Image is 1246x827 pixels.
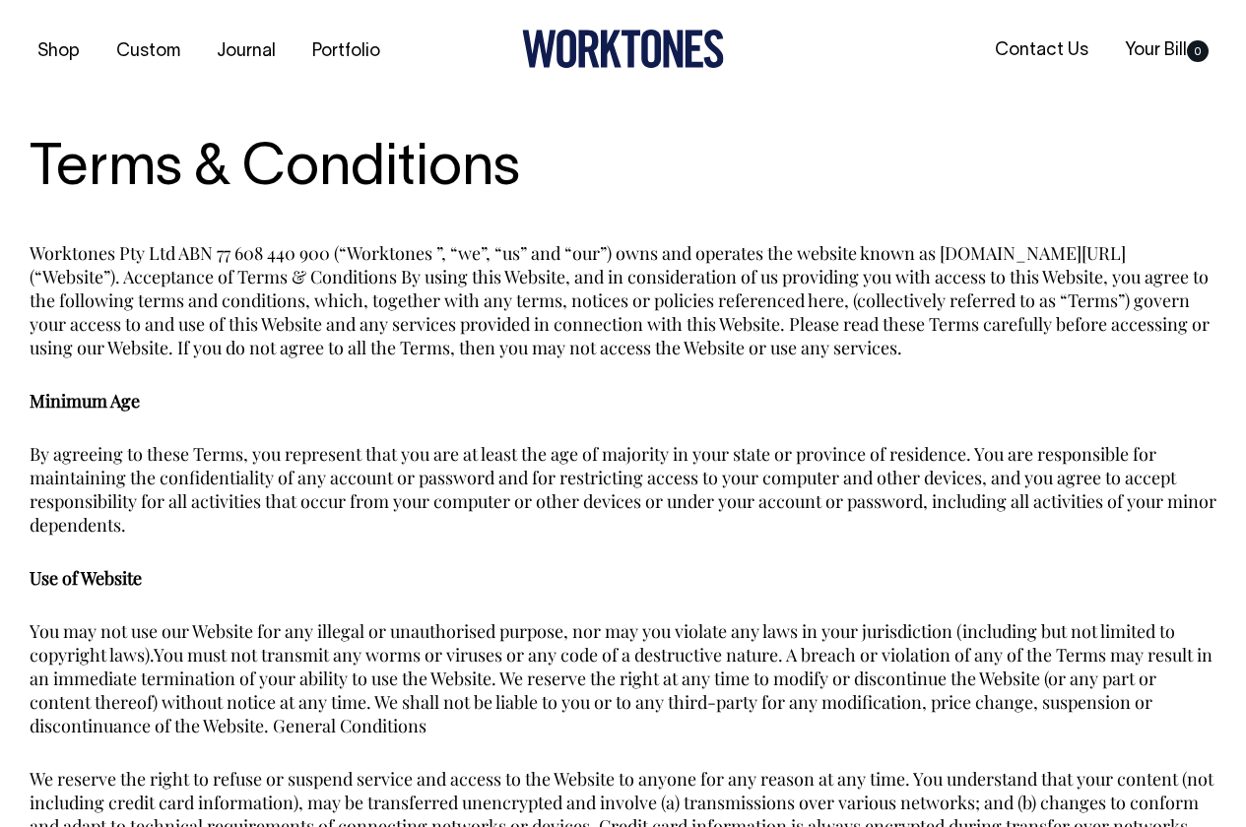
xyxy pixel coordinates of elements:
a: Shop [30,35,88,68]
b: Use of Website [30,566,142,590]
a: Journal [209,35,284,68]
b: Minimum Age [30,389,140,413]
span: By agreeing to these Terms, you represent that you are at least the age of majority in your state... [30,442,1216,537]
a: Contact Us [987,34,1096,67]
span: Worktones Pty Ltd ABN 77 608 440 900 (“Worktones ”, “we”, “us” and “our”) owns and operates the w... [30,241,1210,359]
span: 0 [1187,40,1209,62]
a: Portfolio [304,35,388,68]
a: Custom [108,35,188,68]
h1: Terms & Conditions [30,139,1216,202]
a: Your Bill0 [1117,34,1216,67]
span: You may not use our Website for any illegal or unauthorised purpose, nor may you violate any laws... [30,619,1213,737]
